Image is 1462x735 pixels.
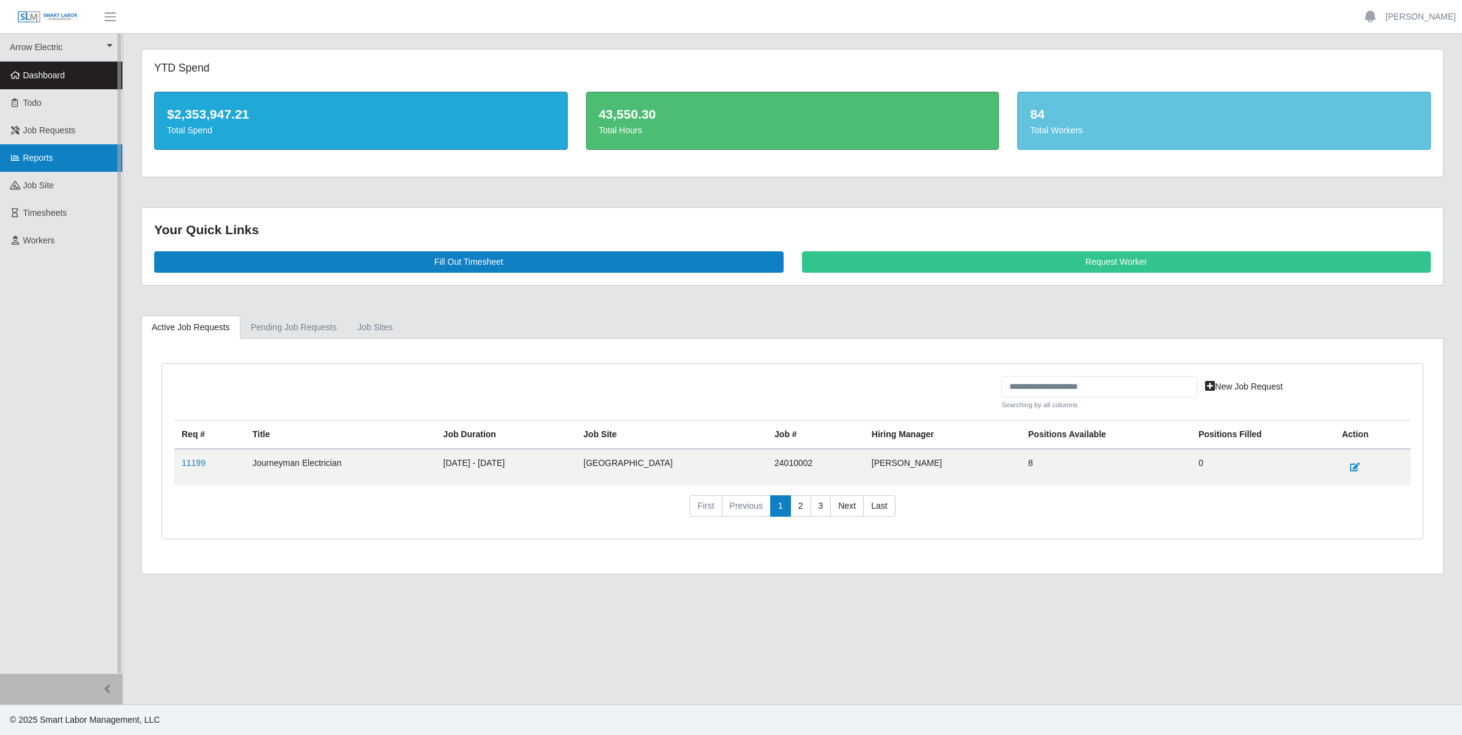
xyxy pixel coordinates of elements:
div: $2,353,947.21 [167,105,555,124]
a: New Job Request [1197,376,1291,397]
span: job site [23,180,54,190]
a: 1 [770,495,791,517]
div: 84 [1030,105,1418,124]
span: Timesheets [23,208,67,218]
a: Last [863,495,895,517]
th: job site [576,420,767,449]
td: 8 [1021,449,1191,486]
div: Your Quick Links [154,220,1431,240]
div: 43,550.30 [599,105,987,124]
a: [PERSON_NAME] [1386,10,1456,23]
td: [PERSON_NAME] [864,449,1021,486]
span: Job Requests [23,125,76,135]
div: Total Hours [599,124,987,137]
a: 11199 [182,458,206,468]
th: Req # [174,420,245,449]
a: job sites [347,316,404,339]
th: Hiring Manager [864,420,1021,449]
nav: pagination [174,495,1411,527]
span: © 2025 Smart Labor Management, LLC [10,715,160,725]
td: 24010002 [767,449,864,486]
a: Fill Out Timesheet [154,251,784,273]
th: Positions Available [1021,420,1191,449]
td: 0 [1191,449,1334,486]
a: Pending Job Requests [240,316,347,339]
span: Reports [23,153,53,163]
span: Dashboard [23,70,65,80]
th: Job # [767,420,864,449]
td: [GEOGRAPHIC_DATA] [576,449,767,486]
small: Searching by all columns [1001,400,1197,410]
a: Request Worker [802,251,1431,273]
td: Journeyman Electrician [245,449,436,486]
th: Job Duration [436,420,576,449]
a: 2 [790,495,811,517]
a: Next [830,495,864,517]
th: Title [245,420,436,449]
div: Total Workers [1030,124,1418,137]
img: SLM Logo [17,10,78,24]
td: [DATE] - [DATE] [436,449,576,486]
span: Todo [23,98,42,108]
h5: YTD Spend [154,62,568,75]
div: Total Spend [167,124,555,137]
th: Positions Filled [1191,420,1334,449]
a: 3 [811,495,831,517]
th: Action [1335,420,1411,449]
a: Active Job Requests [141,316,240,339]
span: Workers [23,235,55,245]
